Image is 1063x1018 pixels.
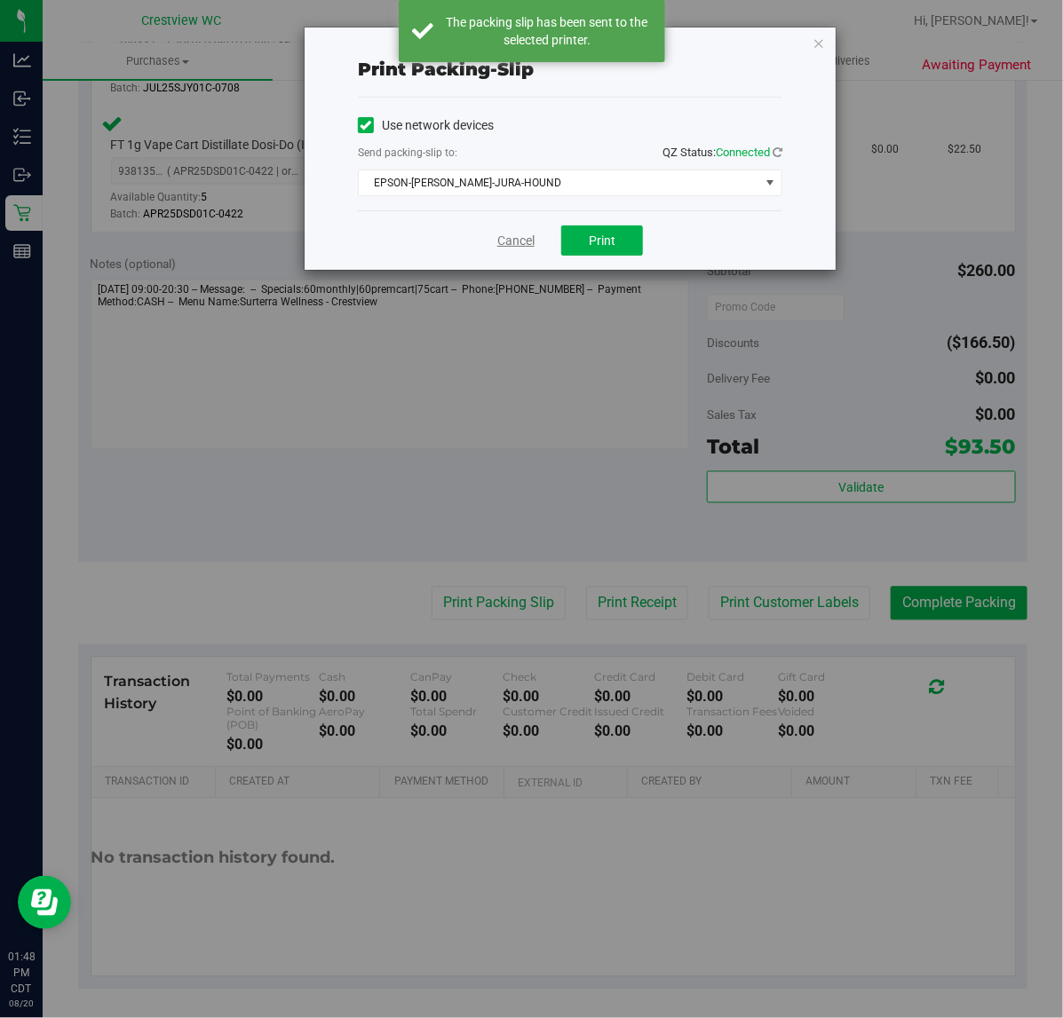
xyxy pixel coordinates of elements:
[759,170,781,195] span: select
[716,146,770,159] span: Connected
[561,225,643,256] button: Print
[358,116,494,135] label: Use network devices
[497,232,535,250] a: Cancel
[359,170,759,195] span: EPSON-[PERSON_NAME]-JURA-HOUND
[358,59,534,80] span: Print packing-slip
[662,146,782,159] span: QZ Status:
[18,876,71,929] iframe: Resource center
[589,233,615,248] span: Print
[443,13,652,49] div: The packing slip has been sent to the selected printer.
[358,145,457,161] label: Send packing-slip to:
